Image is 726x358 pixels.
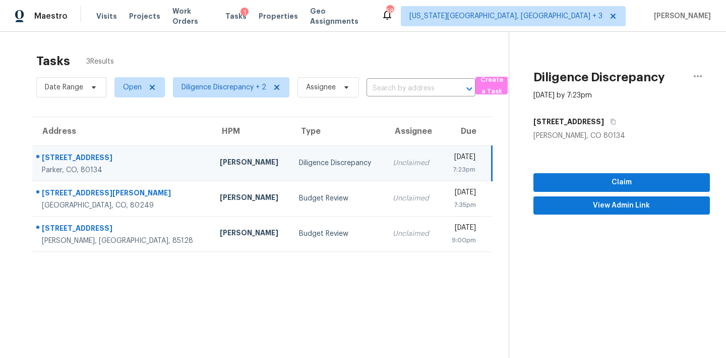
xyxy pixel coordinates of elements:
div: 9:00pm [449,235,476,245]
div: [DATE] by 7:23pm [533,90,592,100]
span: Maestro [34,11,68,21]
div: [STREET_ADDRESS] [42,152,204,165]
div: [STREET_ADDRESS] [42,223,204,236]
div: 7:23pm [449,165,475,175]
div: [DATE] [449,152,475,165]
div: [PERSON_NAME], CO 80134 [533,131,710,141]
span: [PERSON_NAME] [650,11,711,21]
div: Unclaimed [393,193,433,203]
div: [DATE] [449,223,476,235]
button: Create a Task [475,77,508,94]
th: Type [291,117,385,145]
span: Diligence Discrepancy + 2 [181,82,266,92]
th: Assignee [385,117,441,145]
span: Create a Task [480,74,503,97]
div: Parker, CO, 80134 [42,165,204,175]
div: [GEOGRAPHIC_DATA], CO, 80249 [42,200,204,211]
button: Copy Address [604,113,618,131]
th: Address [32,117,212,145]
span: Projects [129,11,160,21]
h2: Diligence Discrepancy [533,72,665,82]
h2: Tasks [36,56,70,66]
button: Claim [533,173,710,192]
div: [PERSON_NAME] [220,192,283,205]
span: Work Orders [172,6,214,26]
div: [STREET_ADDRESS][PERSON_NAME] [42,188,204,200]
span: Open [123,82,142,92]
th: Due [441,117,492,145]
span: Claim [541,176,702,189]
span: Geo Assignments [310,6,369,26]
div: Diligence Discrepancy [299,158,377,168]
div: Unclaimed [393,158,433,168]
div: 7:35pm [449,200,476,210]
div: 58 [386,6,393,16]
span: Visits [96,11,117,21]
div: [PERSON_NAME] [220,157,283,170]
div: Unclaimed [393,229,433,239]
span: Tasks [225,13,247,20]
div: [PERSON_NAME] [220,228,283,240]
span: [US_STATE][GEOGRAPHIC_DATA], [GEOGRAPHIC_DATA] + 3 [409,11,602,21]
div: Budget Review [299,229,377,239]
span: View Admin Link [541,199,702,212]
div: [DATE] [449,187,476,200]
div: [PERSON_NAME], [GEOGRAPHIC_DATA], 85128 [42,236,204,246]
span: 3 Results [86,57,114,67]
input: Search by address [367,81,447,96]
div: 1 [240,8,249,18]
div: Budget Review [299,193,377,203]
span: Date Range [45,82,83,92]
button: Open [462,82,476,96]
h5: [STREET_ADDRESS] [533,117,604,127]
th: HPM [212,117,291,145]
span: Properties [259,11,298,21]
button: View Admin Link [533,196,710,215]
span: Assignee [306,82,336,92]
